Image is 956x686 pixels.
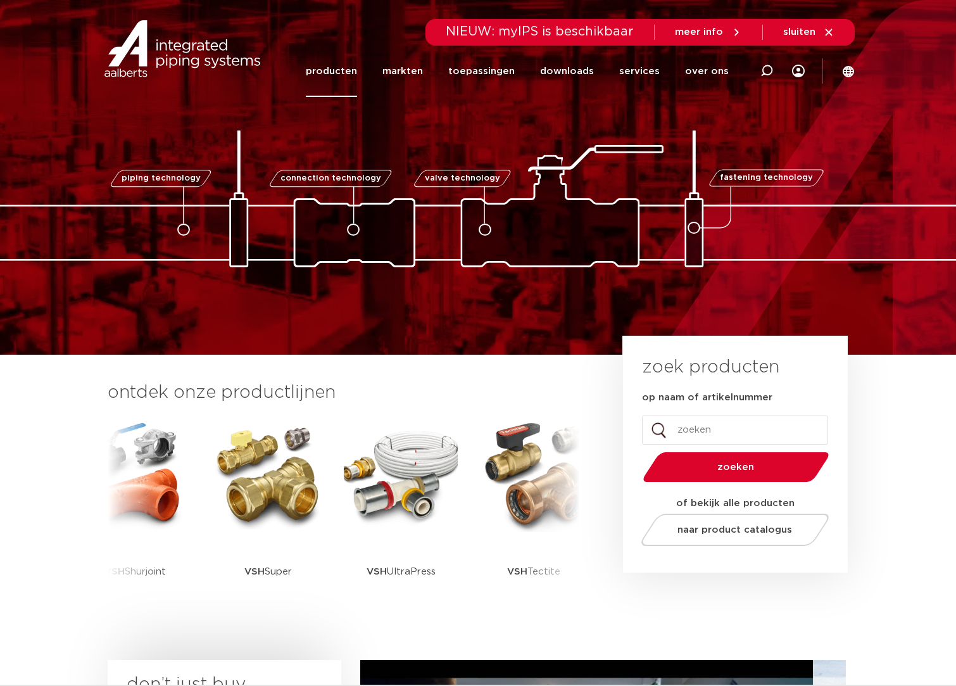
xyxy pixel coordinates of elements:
[720,174,813,182] span: fastening technology
[642,416,828,445] input: zoeken
[619,46,660,97] a: services
[244,532,292,611] p: Super
[676,462,796,472] span: zoeken
[477,418,591,611] a: VSHTectite
[638,514,833,546] a: naar product catalogus
[783,27,815,37] span: sluiten
[104,532,166,611] p: Shurjoint
[367,567,387,576] strong: VSH
[446,25,634,38] span: NIEUW: myIPS is beschikbaar
[676,499,795,508] strong: of bekijk alle producten
[78,418,192,611] a: VSHShurjoint
[448,46,515,97] a: toepassingen
[540,46,594,97] a: downloads
[642,391,772,404] label: op naam of artikelnummer
[678,525,793,535] span: naar product catalogus
[685,46,729,97] a: over ons
[638,451,834,483] button: zoeken
[121,174,200,182] span: piping technology
[642,355,779,380] h3: zoek producten
[507,532,560,611] p: Tectite
[424,174,500,182] span: valve technology
[244,567,265,576] strong: VSH
[306,46,729,97] nav: Menu
[108,380,580,405] h3: ontdek onze productlijnen
[280,174,381,182] span: connection technology
[344,418,458,611] a: VSHUltraPress
[783,27,834,38] a: sluiten
[382,46,423,97] a: markten
[507,567,527,576] strong: VSH
[306,46,357,97] a: producten
[675,27,723,37] span: meer info
[104,567,125,576] strong: VSH
[792,46,805,97] div: my IPS
[211,418,325,611] a: VSHSuper
[367,532,436,611] p: UltraPress
[675,27,742,38] a: meer info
